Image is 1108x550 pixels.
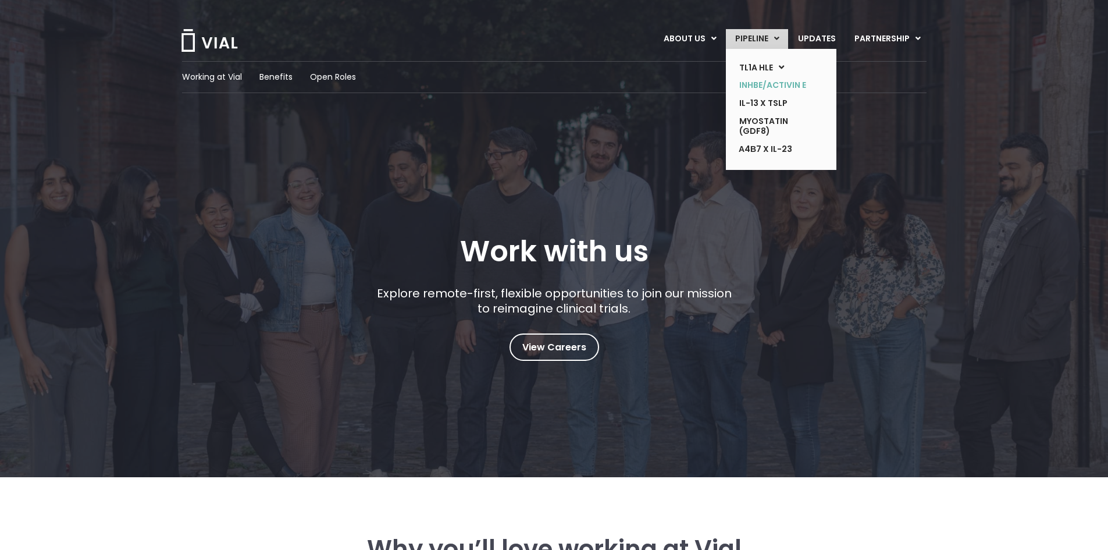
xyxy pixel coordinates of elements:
h1: Work with us [460,235,649,268]
a: Benefits [259,71,293,83]
a: TL1A HLEMenu Toggle [730,59,815,77]
a: PIPELINEMenu Toggle [726,29,788,49]
p: Explore remote-first, flexible opportunities to join our mission to reimagine clinical trials. [372,286,736,316]
a: PARTNERSHIPMenu Toggle [845,29,930,49]
a: Open Roles [310,71,356,83]
a: UPDATES [789,29,845,49]
a: MYOSTATIN (GDF8) [730,112,815,140]
a: IL-13 x TSLP [730,94,815,112]
span: View Careers [522,340,586,355]
img: Vial Logo [180,29,238,52]
a: View Careers [510,333,599,361]
a: ABOUT USMenu Toggle [654,29,725,49]
a: α4β7 x IL-23 [730,140,815,159]
a: Working at Vial [182,71,242,83]
a: INHBE/ACTIVIN E [730,76,815,94]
